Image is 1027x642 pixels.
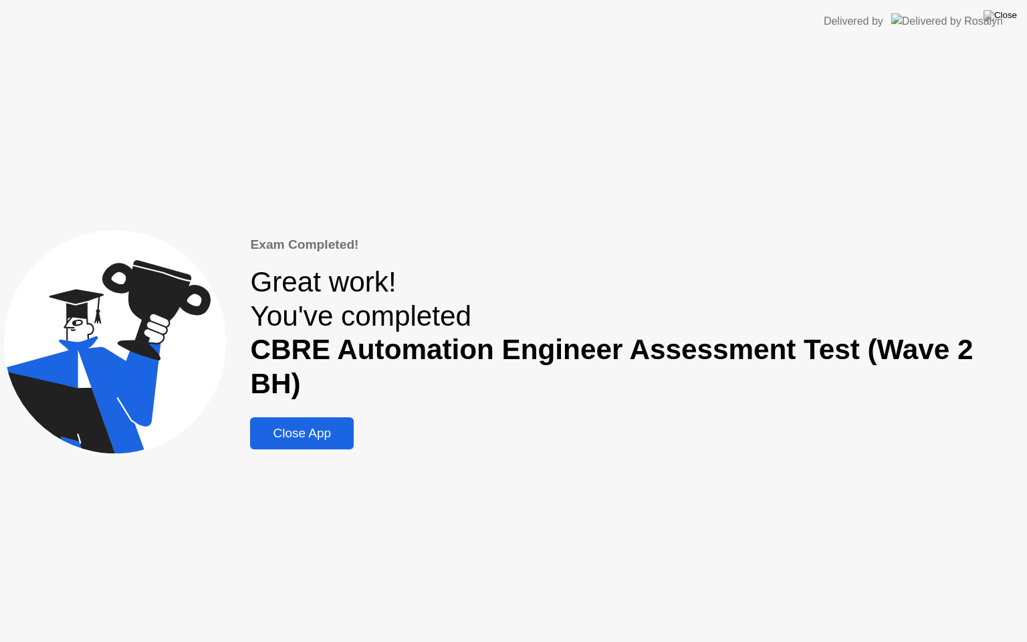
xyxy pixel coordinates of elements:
img: Close [984,10,1017,21]
div: Exam Completed! [250,235,1023,255]
img: Delivered by Rosalyn [891,13,1003,29]
div: Great work! You've completed [250,265,1023,401]
b: CBRE Automation Engineer Assessment Test (Wave 2 BH) [250,334,973,399]
button: Close App [250,417,354,449]
div: Close App [254,426,350,441]
div: Delivered by [824,13,883,29]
